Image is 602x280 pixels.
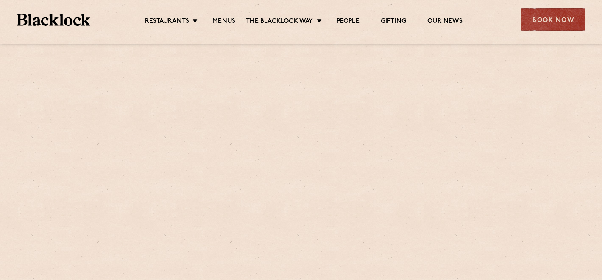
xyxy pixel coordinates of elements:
[381,17,406,27] a: Gifting
[145,17,189,27] a: Restaurants
[521,8,585,31] div: Book Now
[337,17,360,27] a: People
[212,17,235,27] a: Menus
[427,17,463,27] a: Our News
[246,17,313,27] a: The Blacklock Way
[17,14,90,26] img: BL_Textured_Logo-footer-cropped.svg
